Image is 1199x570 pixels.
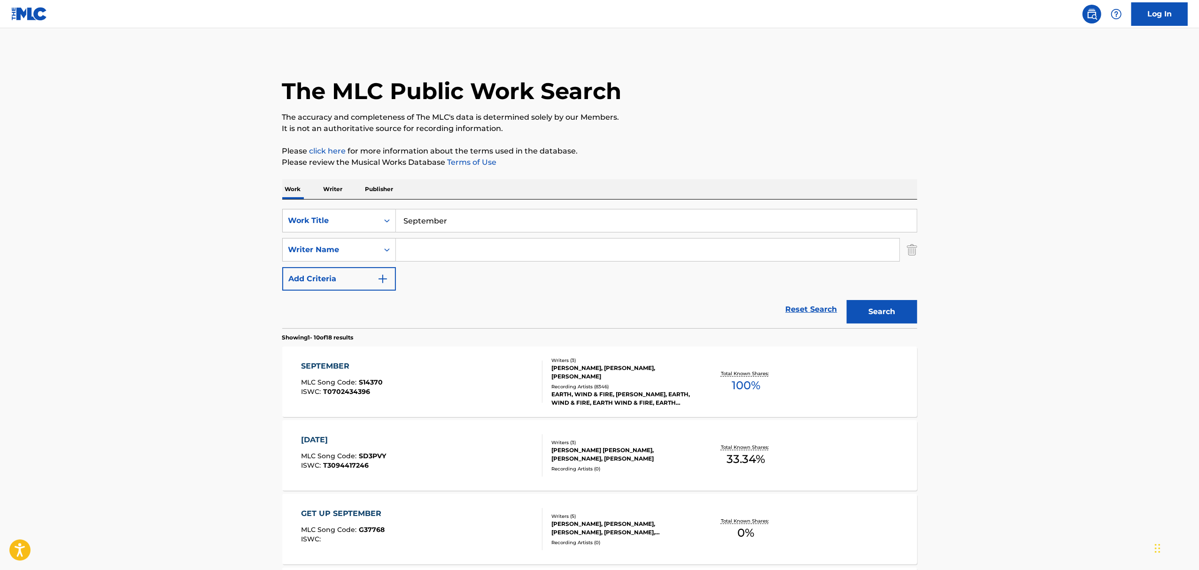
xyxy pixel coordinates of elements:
[282,77,622,105] h1: The MLC Public Work Search
[732,377,760,394] span: 100 %
[1086,8,1098,20] img: search
[321,179,346,199] p: Writer
[282,420,917,491] a: [DATE]MLC Song Code:SD3PVYISWC:T3094417246Writers (3)[PERSON_NAME] [PERSON_NAME], [PERSON_NAME], ...
[282,333,354,342] p: Showing 1 - 10 of 18 results
[301,434,386,446] div: [DATE]
[377,273,388,285] img: 9d2ae6d4665cec9f34b9.svg
[309,146,346,155] a: click here
[1083,5,1101,23] a: Public Search
[282,112,917,123] p: The accuracy and completeness of The MLC's data is determined solely by our Members.
[282,494,917,564] a: GET UP SEPTEMBERMLC Song Code:G37768ISWC:Writers (5)[PERSON_NAME], [PERSON_NAME], [PERSON_NAME], ...
[1131,2,1188,26] a: Log In
[323,387,370,396] span: T0702434396
[11,7,47,21] img: MLC Logo
[301,452,359,460] span: MLC Song Code :
[1155,534,1160,562] div: Drag
[551,357,693,364] div: Writers ( 3 )
[721,370,771,377] p: Total Known Shares:
[446,158,497,167] a: Terms of Use
[551,520,693,537] div: [PERSON_NAME], [PERSON_NAME], [PERSON_NAME], [PERSON_NAME], [PERSON_NAME]
[551,539,693,546] div: Recording Artists ( 0 )
[551,513,693,520] div: Writers ( 5 )
[551,465,693,472] div: Recording Artists ( 0 )
[727,451,765,468] span: 33.34 %
[301,535,323,543] span: ISWC :
[551,439,693,446] div: Writers ( 3 )
[551,364,693,381] div: [PERSON_NAME], [PERSON_NAME], [PERSON_NAME]
[907,238,917,262] img: Delete Criterion
[288,215,373,226] div: Work Title
[359,378,383,386] span: S14370
[551,446,693,463] div: [PERSON_NAME] [PERSON_NAME], [PERSON_NAME], [PERSON_NAME]
[1111,8,1122,20] img: help
[721,444,771,451] p: Total Known Shares:
[1107,5,1126,23] div: Help
[847,300,917,324] button: Search
[301,378,359,386] span: MLC Song Code :
[282,157,917,168] p: Please review the Musical Works Database
[551,383,693,390] div: Recording Artists ( 8346 )
[282,347,917,417] a: SEPTEMBERMLC Song Code:S14370ISWC:T0702434396Writers (3)[PERSON_NAME], [PERSON_NAME], [PERSON_NAM...
[301,525,359,534] span: MLC Song Code :
[282,209,917,328] form: Search Form
[363,179,396,199] p: Publisher
[282,267,396,291] button: Add Criteria
[737,524,754,541] span: 0 %
[301,361,383,372] div: SEPTEMBER
[781,299,842,320] a: Reset Search
[282,179,304,199] p: Work
[551,390,693,407] div: EARTH, WIND & FIRE, [PERSON_NAME], EARTH, WIND & FIRE, EARTH WIND & FIRE, EARTH WIND & FIRE, EART...
[288,244,373,255] div: Writer Name
[282,146,917,157] p: Please for more information about the terms used in the database.
[359,525,385,534] span: G37768
[301,387,323,396] span: ISWC :
[301,508,386,519] div: GET UP SEPTEMBER
[282,123,917,134] p: It is not an authoritative source for recording information.
[301,461,323,470] span: ISWC :
[721,517,771,524] p: Total Known Shares:
[1152,525,1199,570] iframe: Chat Widget
[359,452,386,460] span: SD3PVY
[323,461,369,470] span: T3094417246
